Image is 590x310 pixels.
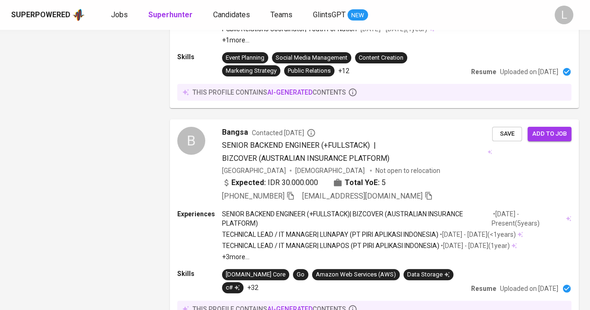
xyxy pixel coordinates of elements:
[226,67,277,76] div: Marketing Strategy
[271,10,292,19] span: Teams
[313,9,368,21] a: GlintsGPT NEW
[111,10,128,19] span: Jobs
[11,10,70,21] div: Superpowered
[555,6,573,24] div: L
[177,269,222,278] p: Skills
[222,166,286,175] div: [GEOGRAPHIC_DATA]
[222,252,571,262] p: +3 more ...
[231,177,266,188] b: Expected:
[295,166,366,175] span: [DEMOGRAPHIC_DATA]
[111,9,130,21] a: Jobs
[222,127,248,138] span: Bangsa
[313,10,346,19] span: GlintsGPT
[222,35,487,45] p: +1 more ...
[222,230,438,239] p: TECHNICAL LEAD / IT MANAGER | LUNAPAY (PT PIRI APLIKASI INDONESIA)
[247,283,258,292] p: +32
[492,127,522,141] button: Save
[471,67,496,76] p: Resume
[497,129,517,139] span: Save
[222,154,389,163] span: BIZCOVER (AUSTRALIAN INSURANCE PLATFORM)
[222,141,370,150] span: SENIOR BACKEND ENGINEER (+FULLSTACK)
[359,54,403,62] div: Content Creation
[532,129,567,139] span: Add to job
[252,128,316,138] span: Contacted [DATE]
[177,127,205,155] div: B
[345,177,380,188] b: Total YoE:
[11,8,85,22] a: Superpoweredapp logo
[222,177,318,188] div: IDR 30.000.000
[222,192,285,200] span: [PHONE_NUMBER]
[213,9,252,21] a: Candidates
[302,192,423,200] span: [EMAIL_ADDRESS][DOMAIN_NAME]
[226,270,285,279] div: [DOMAIN_NAME] Core
[222,241,439,250] p: TECHNICAL LEAD / IT MANAGER | LUNAPOS (PT PIRI APLIKASI INDONESIA)
[500,67,558,76] p: Uploaded on [DATE]
[338,66,349,76] p: +12
[222,209,492,228] p: SENIOR BACKEND ENGINEER (+FULLSTACK) | BIZCOVER (AUSTRALIAN INSURANCE PLATFORM)
[177,209,222,219] p: Experiences
[267,89,312,96] span: AI-generated
[374,140,376,151] span: |
[193,88,346,97] p: this profile contains contents
[438,230,516,239] p: • [DATE] - [DATE] ( <1 years )
[148,10,193,19] b: Superhunter
[288,67,331,76] div: Public Relations
[471,284,496,293] p: Resume
[306,128,316,138] svg: By Batam recruiter
[382,177,386,188] span: 5
[439,241,510,250] p: • [DATE] - [DATE] ( 1 year )
[347,11,368,20] span: NEW
[226,54,264,62] div: Event Planning
[213,10,250,19] span: Candidates
[72,8,85,22] img: app logo
[316,270,396,279] div: Amazon Web Services (AWS)
[177,52,222,62] p: Skills
[148,9,194,21] a: Superhunter
[492,209,565,228] p: • [DATE] - Present ( 5 years )
[375,166,440,175] p: Not open to relocation
[500,284,558,293] p: Uploaded on [DATE]
[297,270,305,279] div: Go
[407,270,450,279] div: Data Storage
[528,127,571,141] button: Add to job
[271,9,294,21] a: Teams
[226,283,240,292] div: c#
[276,54,347,62] div: Social Media Management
